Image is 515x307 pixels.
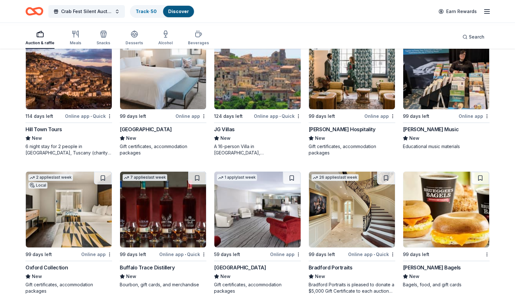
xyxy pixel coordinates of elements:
span: • [90,114,92,119]
div: 1 apply last week [217,174,257,181]
div: 59 days left [214,251,240,258]
img: Image for Alfred Music [403,33,489,109]
div: Online app [459,112,490,120]
button: Crab Fest Silent Auction 2026 [48,5,125,18]
div: Bagels, food, and gift cards [403,282,490,288]
div: Meals [70,40,81,46]
div: 7 applies last week [123,174,167,181]
div: JG Villas [214,125,234,133]
span: Crab Fest Silent Auction 2026 [61,8,112,15]
div: 99 days left [120,112,146,120]
div: Bradford Portraits [309,264,353,271]
div: Educational music materials [403,143,490,150]
div: Online app [175,112,206,120]
div: Desserts [125,40,143,46]
div: [PERSON_NAME] Hospitality [309,125,376,133]
div: 26 applies last week [311,174,359,181]
div: 6 night stay for 2 people in [GEOGRAPHIC_DATA], Tuscany (charity rate is $1380; retails at $2200;... [25,143,112,156]
div: Beverages [188,40,209,46]
a: Image for Western Village Inn and Casino1 applylast week59 days leftOnline app[GEOGRAPHIC_DATA]Ne... [214,171,301,294]
a: Earn Rewards [435,6,481,17]
div: Online app [270,250,301,258]
div: 99 days left [309,112,335,120]
a: Home [25,4,43,19]
div: Gift certificates, accommodation packages [120,143,206,156]
a: Image for JG Villas2 applieslast week124 days leftOnline app•QuickJG VillasNewA 16-person Villa i... [214,33,301,156]
span: New [409,134,419,142]
div: [GEOGRAPHIC_DATA] [120,125,172,133]
a: Image for Alfred Music1 applylast week99 days leftOnline app[PERSON_NAME] MusicNewEducational mus... [403,33,490,150]
div: Buffalo Trace Distillery [120,264,175,271]
span: New [32,134,42,142]
button: Desserts [125,28,143,49]
div: A 16-person Villa in [GEOGRAPHIC_DATA], [GEOGRAPHIC_DATA], [GEOGRAPHIC_DATA] for 7days/6nights (R... [214,143,301,156]
a: Discover [168,9,189,14]
div: Alcohol [158,40,173,46]
div: Online app Quick [65,112,112,120]
div: Gift certificates, accommodation packages [309,143,395,156]
img: Image for Bradford Portraits [309,172,395,247]
button: Search [457,31,490,43]
a: Image for Oxford Collection2 applieslast weekLocal99 days leftOnline appOxford CollectionNewGift ... [25,171,112,294]
div: 99 days left [403,112,429,120]
button: Auction & raffle [25,28,54,49]
div: 2 applies last week [28,174,73,181]
img: Image for Western Village Inn and Casino [214,172,300,247]
div: [PERSON_NAME] Bagels [403,264,461,271]
div: [PERSON_NAME] Music [403,125,459,133]
div: Gift certificates, accommodation packages [214,282,301,294]
div: Auction & raffle [25,40,54,46]
button: Snacks [97,28,110,49]
img: Image for Oliver Hospitality [309,33,395,109]
div: Bradford Portraits is pleased to donate a $5,000 Gift Certificate to each auction event, which in... [309,282,395,294]
span: Search [469,33,484,41]
div: 99 days left [120,251,146,258]
img: Image for Buffalo Trace Distillery [120,172,206,247]
img: Image for Oxford Collection [26,172,112,247]
span: • [279,114,281,119]
span: New [409,273,419,280]
span: New [315,273,325,280]
div: 99 days left [403,251,429,258]
span: New [315,134,325,142]
div: Online app [81,250,112,258]
button: Track· 50Discover [130,5,195,18]
span: New [32,273,42,280]
a: Image for Hill Town Tours 3 applieslast week114 days leftOnline app•QuickHill Town ToursNew6 nigh... [25,33,112,156]
div: Snacks [97,40,110,46]
img: Image for Bruegger's Bagels [403,172,489,247]
div: Gift certificates, accommodation packages [25,282,112,294]
div: Online app Quick [348,250,395,258]
a: Track· 50 [136,9,157,14]
a: Image for Waldorf Astoria Monarch Beach Resort & Club2 applieslast weekLocal99 days leftOnline ap... [120,33,206,156]
img: Image for Waldorf Astoria Monarch Beach Resort & Club [120,33,206,109]
span: New [126,134,136,142]
div: Online app Quick [159,250,206,258]
span: New [220,134,231,142]
div: Bourbon, gift cards, and merchandise [120,282,206,288]
div: [GEOGRAPHIC_DATA] [214,264,266,271]
div: Online app Quick [254,112,301,120]
div: 124 days left [214,112,243,120]
img: Image for Hill Town Tours [26,33,112,109]
span: New [220,273,231,280]
a: Image for Bruegger's Bagels99 days left[PERSON_NAME] BagelsNewBagels, food, and gift cards [403,171,490,288]
span: • [185,252,186,257]
span: • [374,252,375,257]
a: Image for Bradford Portraits26 applieslast week99 days leftOnline app•QuickBradford PortraitsNewB... [309,171,395,294]
div: 99 days left [25,251,52,258]
img: Image for JG Villas [214,33,300,109]
div: Hill Town Tours [25,125,62,133]
div: Online app [364,112,395,120]
a: Image for Oliver Hospitality3 applieslast weekLocal99 days leftOnline app[PERSON_NAME] Hospitalit... [309,33,395,156]
button: Alcohol [158,28,173,49]
button: Meals [70,28,81,49]
button: Beverages [188,28,209,49]
span: New [126,273,136,280]
div: Oxford Collection [25,264,68,271]
div: 99 days left [309,251,335,258]
div: Local [28,182,47,189]
a: Image for Buffalo Trace Distillery7 applieslast week99 days leftOnline app•QuickBuffalo Trace Dis... [120,171,206,288]
div: 114 days left [25,112,53,120]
